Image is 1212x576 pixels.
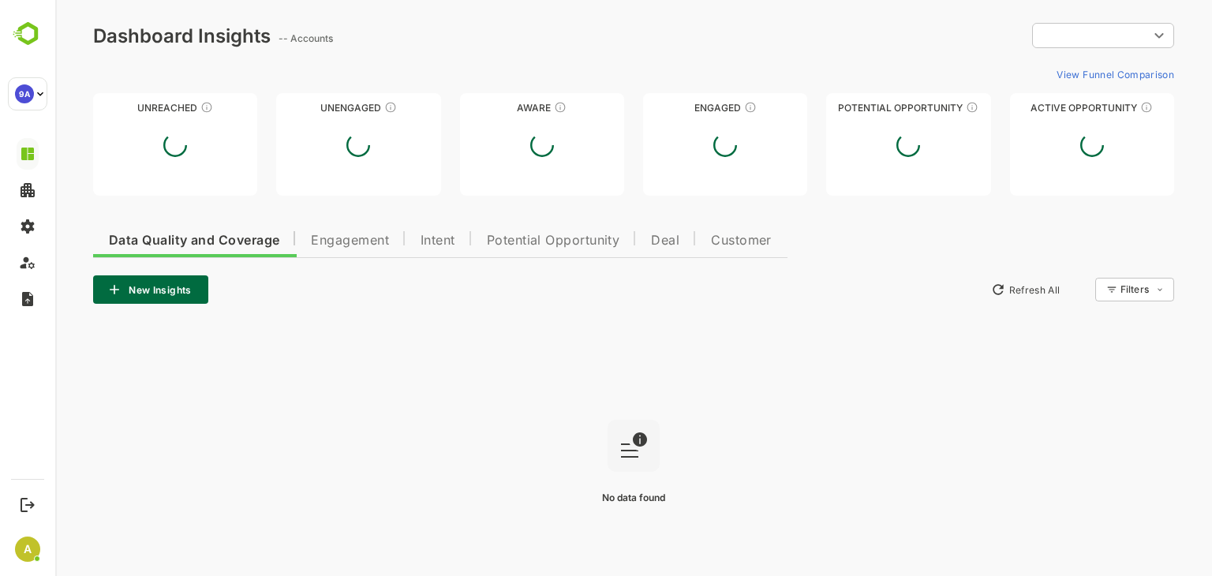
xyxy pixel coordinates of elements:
div: These accounts have not been engaged with for a defined time period [145,101,158,114]
div: Unreached [38,102,202,114]
img: BambooboxLogoMark.f1c84d78b4c51b1a7b5f700c9845e183.svg [8,19,48,49]
div: These accounts have just entered the buying cycle and need further nurturing [499,101,511,114]
div: These accounts have open opportunities which might be at any of the Sales Stages [1085,101,1098,114]
span: Deal [596,234,624,247]
ag: -- Accounts [223,32,282,44]
span: Customer [656,234,716,247]
button: New Insights [38,275,153,304]
span: Potential Opportunity [432,234,565,247]
div: Dashboard Insights [38,24,215,47]
div: Aware [405,102,569,114]
div: These accounts are warm, further nurturing would qualify them to MQAs [689,101,701,114]
div: ​ [977,21,1119,50]
div: Active Opportunity [955,102,1119,114]
button: View Funnel Comparison [995,62,1119,87]
span: Intent [365,234,400,247]
span: Engagement [256,234,334,247]
button: Refresh All [929,277,1012,302]
div: These accounts have not shown enough engagement and need nurturing [329,101,342,114]
div: Potential Opportunity [771,102,935,114]
div: A [15,537,40,562]
span: No data found [547,492,610,503]
button: Logout [17,494,38,515]
span: Data Quality and Coverage [54,234,224,247]
div: These accounts are MQAs and can be passed on to Inside Sales [911,101,923,114]
div: Filters [1065,283,1094,295]
div: 9A [15,84,34,103]
div: Unengaged [221,102,385,114]
div: Filters [1064,275,1119,304]
div: Engaged [588,102,752,114]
